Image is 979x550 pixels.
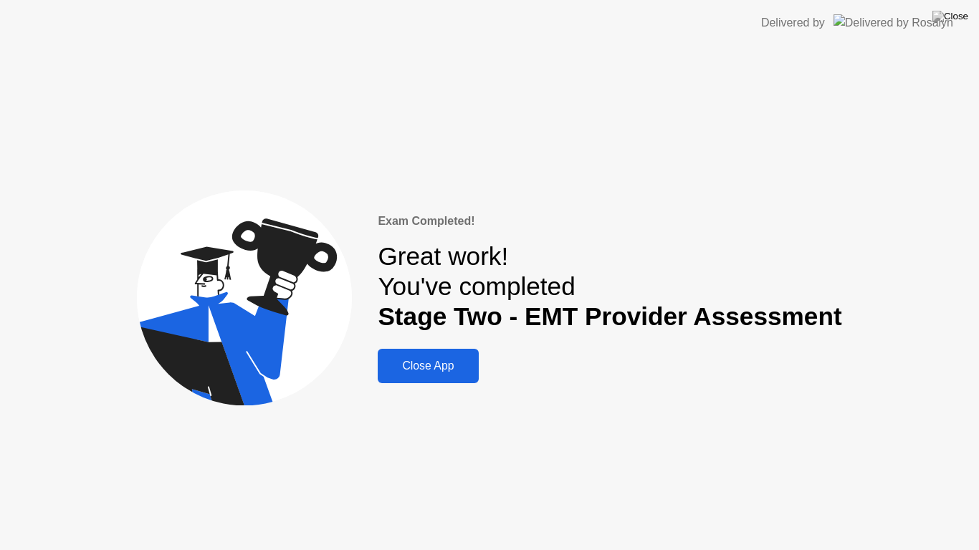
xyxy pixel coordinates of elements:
img: Delivered by Rosalyn [834,14,953,31]
div: Great work! You've completed [378,241,841,332]
div: Close App [382,360,474,372]
div: Exam Completed! [378,213,841,230]
b: Stage Two - EMT Provider Assessment [378,302,841,330]
div: Delivered by [761,14,825,32]
button: Close App [378,349,478,383]
img: Close [932,11,968,22]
